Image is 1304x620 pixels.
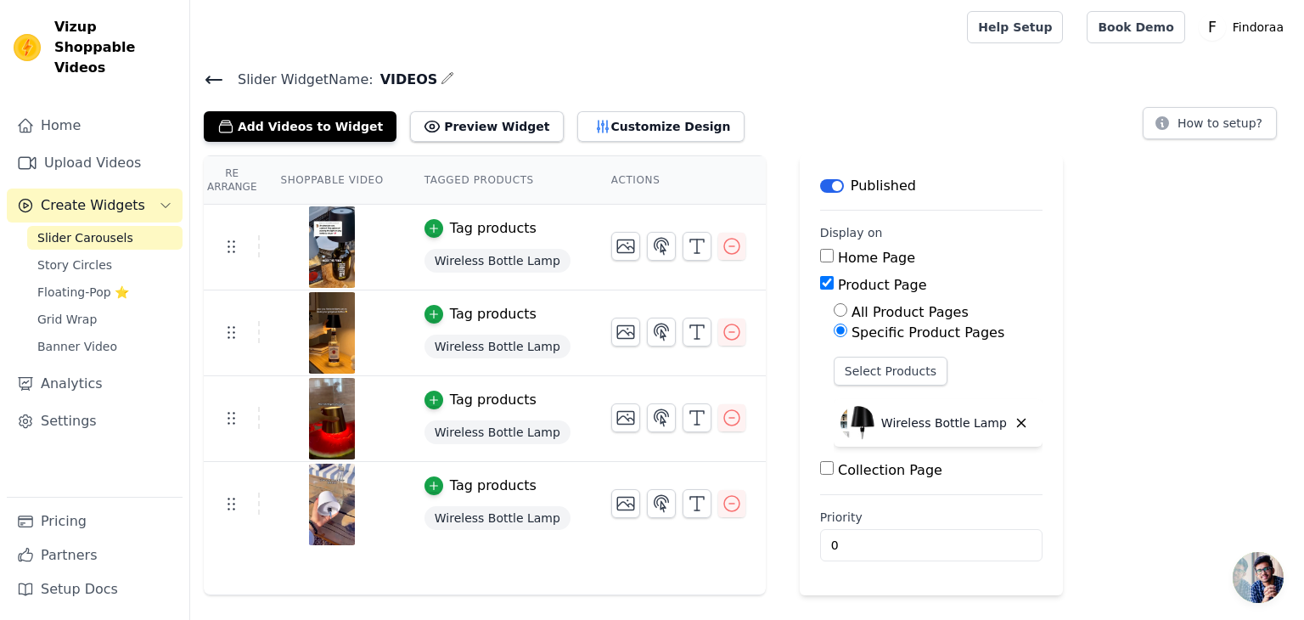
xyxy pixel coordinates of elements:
a: Help Setup [967,11,1063,43]
p: Wireless Bottle Lamp [881,414,1007,431]
label: Product Page [838,277,927,293]
span: Slider Carousels [37,229,133,246]
label: All Product Pages [852,304,969,320]
a: How to setup? [1143,119,1277,135]
button: Customize Design [577,111,745,142]
span: Wireless Bottle Lamp [424,420,570,444]
a: Story Circles [27,253,183,277]
span: Story Circles [37,256,112,273]
button: Create Widgets [7,189,183,223]
label: Priority [820,509,1043,526]
div: Edit Name [441,68,454,91]
span: Wireless Bottle Lamp [424,335,570,358]
button: Change Thumbnail [611,489,640,518]
span: Vizup Shoppable Videos [54,17,176,78]
button: Tag products [424,390,537,410]
img: tn-3d0074e88efd474687f8854218ccc66e.png [308,206,356,288]
a: Floating-Pop ⭐ [27,280,183,304]
label: Collection Page [838,462,942,478]
text: F [1208,19,1217,36]
th: Shoppable Video [260,156,403,205]
a: Analytics [7,367,183,401]
button: F Findoraa [1199,12,1290,42]
th: Tagged Products [404,156,591,205]
label: Home Page [838,250,915,266]
span: Slider Widget Name: [224,70,374,90]
button: Tag products [424,218,537,239]
a: Partners [7,538,183,572]
span: Wireless Bottle Lamp [424,249,570,273]
span: Create Widgets [41,195,145,216]
span: Grid Wrap [37,311,97,328]
a: Pricing [7,504,183,538]
a: Setup Docs [7,572,183,606]
label: Specific Product Pages [852,324,1004,341]
button: Add Videos to Widget [204,111,396,142]
div: Tag products [450,304,537,324]
a: Book Demo [1087,11,1184,43]
span: Wireless Bottle Lamp [424,506,570,530]
span: Floating-Pop ⭐ [37,284,129,301]
a: Banner Video [27,335,183,358]
img: tn-e93d34c43d4c4e998827419b1667c6f6.png [308,464,356,545]
a: Upload Videos [7,146,183,180]
div: Tag products [450,476,537,496]
a: Home [7,109,183,143]
img: Vizup [14,34,41,61]
button: Tag products [424,304,537,324]
img: tn-95c0f8f903bf499cb3fdd6e30f0aea72.png [308,378,356,459]
img: Wireless Bottle Lamp [840,406,874,440]
button: Change Thumbnail [611,318,640,347]
button: Delete widget [1007,409,1036,437]
th: Actions [591,156,766,205]
button: Change Thumbnail [611,403,640,432]
span: VIDEOS [374,70,438,90]
th: Re Arrange [204,156,260,205]
legend: Display on [820,224,883,241]
div: Tag products [450,218,537,239]
p: Findoraa [1226,12,1290,42]
span: Banner Video [37,338,117,355]
button: How to setup? [1143,107,1277,139]
a: Slider Carousels [27,226,183,250]
button: Preview Widget [410,111,563,142]
button: Change Thumbnail [611,232,640,261]
a: Grid Wrap [27,307,183,331]
button: Tag products [424,476,537,496]
p: Published [851,176,916,196]
a: Settings [7,404,183,438]
div: Tag products [450,390,537,410]
a: Open chat [1233,552,1284,603]
img: tn-df8426731f0e410a92a86df58f4ffa27.png [308,292,356,374]
button: Select Products [834,357,947,386]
